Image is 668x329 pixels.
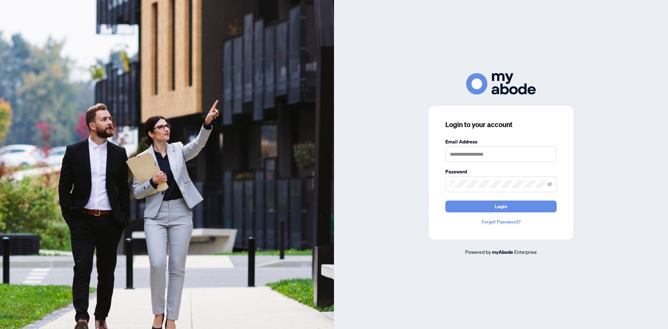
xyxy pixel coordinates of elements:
span: Powered by [465,249,491,255]
label: Email Address [445,138,557,146]
span: Enterprise [514,249,537,255]
button: Login [445,201,557,212]
h3: Login to your account [445,120,557,130]
span: eye-invisible [547,182,552,187]
span: Login [495,201,507,212]
a: myAbode [492,248,513,256]
img: ma-logo [466,73,536,94]
label: Password [445,168,557,175]
a: Forgot Password? [445,218,557,226]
